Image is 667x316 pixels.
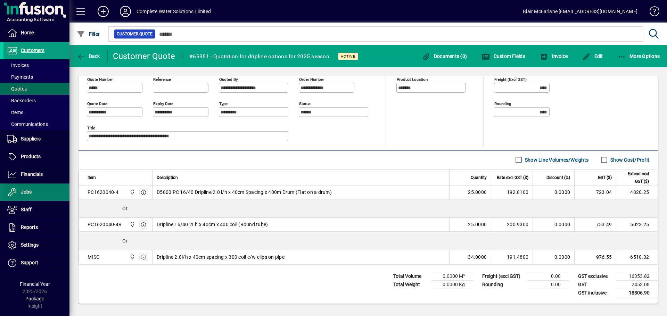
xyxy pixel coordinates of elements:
[575,289,616,297] td: GST inclusive
[153,101,173,106] mat-label: Expiry date
[3,219,69,236] a: Reports
[157,221,268,228] span: Dripline 16/40 2Lh x 40cm x 400 coil (Round tube)
[616,50,662,62] button: More Options
[495,221,528,228] div: 200.9300
[397,77,428,82] mat-label: Product location
[7,98,36,103] span: Backorders
[546,174,570,181] span: Discount (%)
[616,289,658,297] td: 18806.90
[77,53,100,59] span: Back
[21,242,39,248] span: Settings
[88,174,96,181] span: Item
[341,54,355,59] span: Active
[114,5,137,18] button: Profile
[128,188,136,196] span: Motueka
[3,106,69,118] a: Items
[7,62,29,68] span: Invoices
[495,254,528,261] div: 191.4800
[3,118,69,130] a: Communications
[21,189,32,195] span: Jobs
[420,50,469,62] button: Documents (0)
[574,186,616,199] td: 723.04
[299,77,324,82] mat-label: Order number
[79,232,658,250] div: Or
[481,53,525,59] span: Custom Fields
[87,101,107,106] mat-label: Quote date
[153,77,171,82] mat-label: Reference
[494,101,511,106] mat-label: Rounding
[3,71,69,83] a: Payments
[21,171,43,177] span: Financials
[575,272,616,280] td: GST exclusive
[69,50,108,62] app-page-header-button: Back
[75,28,102,40] button: Filter
[3,237,69,254] a: Settings
[523,6,637,17] div: Blair McFarlane [EMAIL_ADDRESS][DOMAIN_NAME]
[609,156,649,163] label: Show Cost/Profit
[117,31,153,37] span: Customer Quote
[431,272,473,280] td: 0.0000 M³
[533,250,574,264] td: 0.0000
[79,199,658,217] div: Or
[390,280,431,289] td: Total Weight
[88,189,118,196] div: PC1620040-4
[390,272,431,280] td: Total Volume
[157,189,332,196] span: D5000 PC 16/40 Dripline 2.0 l/h x 40cm Spacing x 400m Drum (Flat on a drum)
[533,218,574,232] td: 0.0000
[21,48,44,53] span: Customers
[3,59,69,71] a: Invoices
[25,296,44,301] span: Package
[527,272,569,280] td: 0.00
[21,207,32,212] span: Staff
[479,280,527,289] td: Rounding
[87,125,95,130] mat-label: Title
[128,253,136,261] span: Motueka
[137,6,211,17] div: Complete Water Solutions Limited
[219,101,228,106] mat-label: Type
[20,281,50,287] span: Financial Year
[422,53,467,59] span: Documents (0)
[21,30,34,35] span: Home
[75,50,102,62] button: Back
[7,74,33,80] span: Payments
[468,254,487,261] span: 34.0000
[575,280,616,289] td: GST
[3,148,69,165] a: Products
[471,174,487,181] span: Quantity
[3,201,69,219] a: Staff
[497,174,528,181] span: Rate excl GST ($)
[128,221,136,228] span: Motueka
[468,189,487,196] span: 25.0000
[3,130,69,148] a: Suppliers
[3,254,69,272] a: Support
[524,156,588,163] label: Show Line Volumes/Weights
[580,50,605,62] button: Edit
[582,53,603,59] span: Edit
[77,31,100,37] span: Filter
[21,260,38,265] span: Support
[431,280,473,289] td: 0.0000 Kg
[7,110,23,115] span: Items
[480,50,527,62] button: Custom Fields
[495,189,528,196] div: 192.8100
[574,250,616,264] td: 976.55
[616,250,658,264] td: 6510.32
[3,95,69,106] a: Backorders
[21,224,38,230] span: Reports
[618,53,660,59] span: More Options
[538,50,569,62] button: Invoice
[468,221,487,228] span: 25.0000
[540,53,568,59] span: Invoice
[644,1,658,24] a: Knowledge Base
[3,83,69,95] a: Quotes
[7,86,27,92] span: Quotes
[616,218,658,232] td: 5023.25
[3,183,69,201] a: Jobs
[21,154,41,159] span: Products
[7,121,48,127] span: Communications
[527,280,569,289] td: 0.00
[88,221,122,228] div: PC1620040-4R
[3,166,69,183] a: Financials
[533,186,574,199] td: 0.0000
[87,77,113,82] mat-label: Quote number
